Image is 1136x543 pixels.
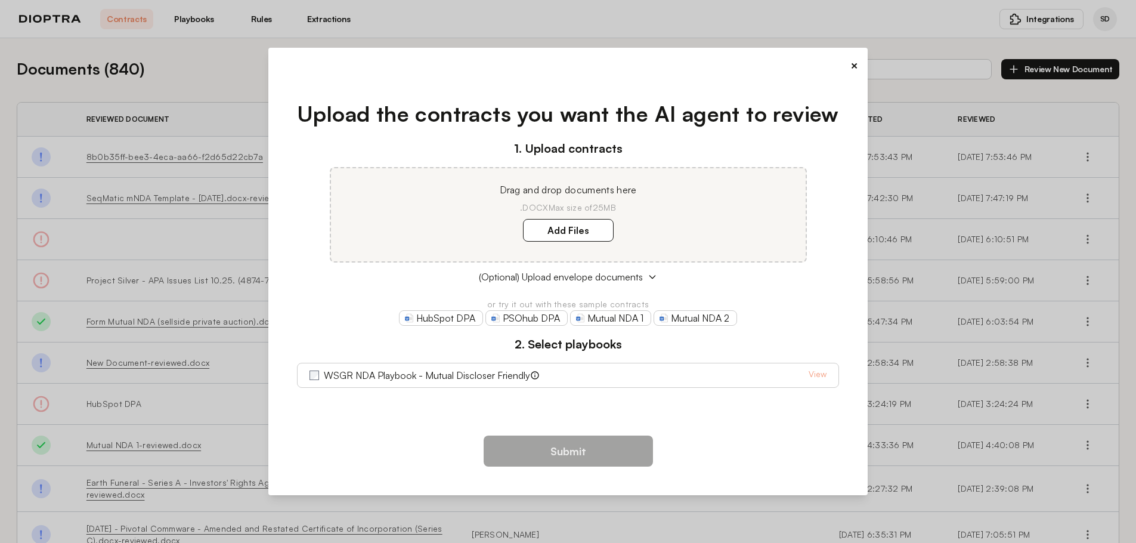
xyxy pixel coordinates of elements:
button: Submit [484,436,653,467]
h3: 1. Upload contracts [297,140,839,158]
h3: 2. Select playbooks [297,335,839,353]
button: × [850,57,858,74]
label: Add Files [523,219,614,242]
span: (Optional) Upload envelope documents [479,270,643,284]
a: HubSpot DPA [399,310,483,326]
a: Mutual NDA 2 [654,310,737,326]
a: Mutual NDA 1 [570,310,651,326]
p: Drag and drop documents here [345,183,791,197]
p: or try it out with these sample contracts [297,298,839,310]
button: (Optional) Upload envelope documents [297,270,839,284]
label: WSGR NDA Playbook - Mutual Discloser Friendly [324,368,530,382]
h1: Upload the contracts you want the AI agent to review [297,98,839,130]
p: .DOCX Max size of 25MB [345,202,791,214]
a: View [809,368,827,382]
a: PSOhub DPA [485,310,568,326]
